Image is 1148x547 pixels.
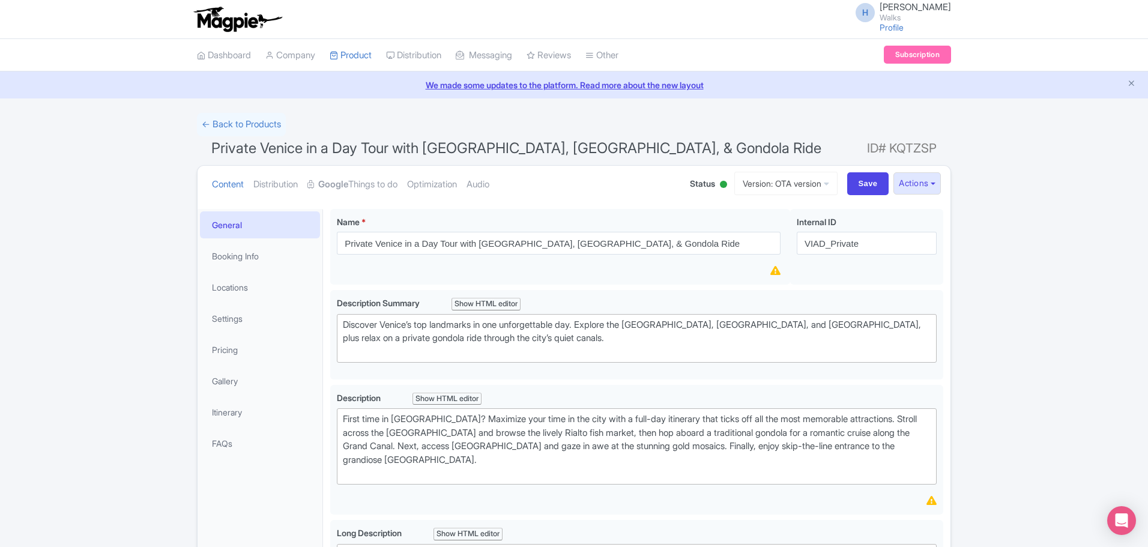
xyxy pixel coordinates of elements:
[343,318,931,359] div: Discover Venice’s top landmarks in one unforgettable day. Explore the [GEOGRAPHIC_DATA], [GEOGRAP...
[191,6,284,32] img: logo-ab69f6fb50320c5b225c76a69d11143b.png
[7,79,1141,91] a: We made some updates to the platform. Read more about the new layout
[880,22,904,32] a: Profile
[880,1,951,13] span: [PERSON_NAME]
[200,367,320,394] a: Gallery
[200,336,320,363] a: Pricing
[456,39,512,72] a: Messaging
[337,393,382,403] span: Description
[585,39,618,72] a: Other
[867,136,937,160] span: ID# KQTZSP
[265,39,315,72] a: Company
[407,166,457,204] a: Optimization
[884,46,951,64] a: Subscription
[1107,506,1136,535] div: Open Intercom Messenger
[200,274,320,301] a: Locations
[467,166,489,204] a: Audio
[337,298,421,308] span: Description Summary
[527,39,571,72] a: Reviews
[893,172,941,195] button: Actions
[200,243,320,270] a: Booking Info
[211,139,821,157] span: Private Venice in a Day Tour with [GEOGRAPHIC_DATA], [GEOGRAPHIC_DATA], & Gondola Ride
[343,413,931,480] div: First time in [GEOGRAPHIC_DATA]? Maximize your time in the city with a full-day itinerary that ti...
[717,176,730,195] div: Active
[1127,77,1136,91] button: Close announcement
[848,2,951,22] a: H [PERSON_NAME] Walks
[200,305,320,332] a: Settings
[337,528,403,538] span: Long Description
[330,39,372,72] a: Product
[200,399,320,426] a: Itinerary
[847,172,889,195] input: Save
[690,177,715,190] span: Status
[386,39,441,72] a: Distribution
[197,39,251,72] a: Dashboard
[197,113,286,136] a: ← Back to Products
[856,3,875,22] span: H
[452,298,521,310] div: Show HTML editor
[318,178,348,192] strong: Google
[880,14,951,22] small: Walks
[434,528,503,540] div: Show HTML editor
[337,217,360,227] span: Name
[412,393,482,405] div: Show HTML editor
[734,172,838,195] a: Version: OTA version
[212,166,244,204] a: Content
[797,217,836,227] span: Internal ID
[307,166,397,204] a: GoogleThings to do
[253,166,298,204] a: Distribution
[200,211,320,238] a: General
[200,430,320,457] a: FAQs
